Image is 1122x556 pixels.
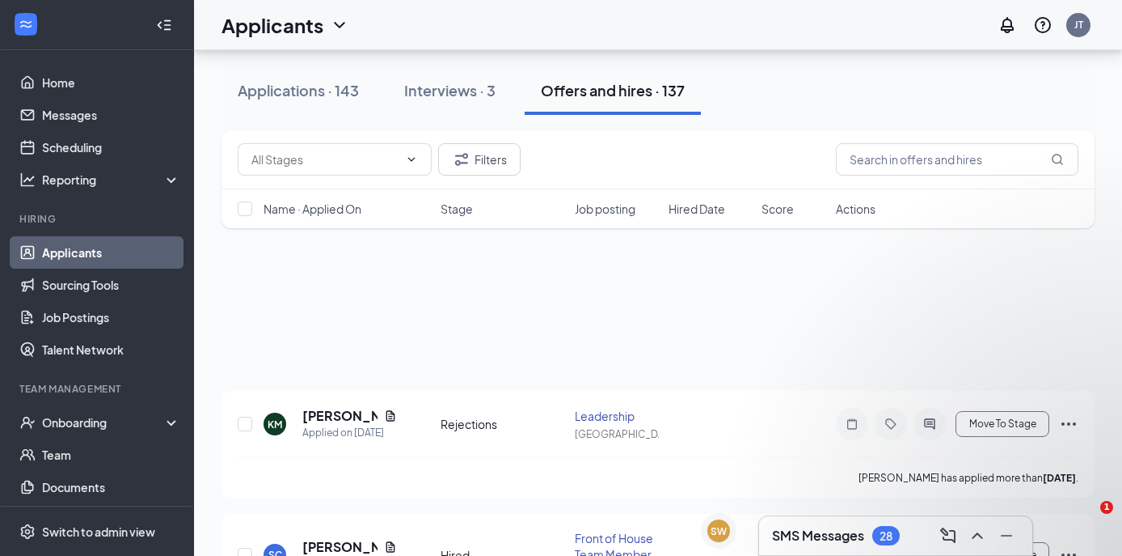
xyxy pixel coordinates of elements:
[42,236,180,269] a: Applicants
[541,80,685,100] div: Offers and hires · 137
[19,524,36,540] svg: Settings
[302,538,378,556] h5: [PERSON_NAME]
[836,143,1078,176] input: Search in offers and hires
[19,212,177,226] div: Hiring
[452,150,471,169] svg: Filter
[42,524,155,540] div: Switch to admin view
[42,301,180,333] a: Job Postings
[221,11,323,39] h1: Applicants
[1051,153,1064,166] svg: MagnifyingGlass
[993,523,1019,549] button: Minimize
[1100,501,1113,514] span: 1
[575,408,658,424] div: Leadership
[19,172,36,188] svg: Analysis
[19,382,177,396] div: Team Management
[404,80,496,100] div: Interviews · 3
[384,541,397,554] svg: Document
[438,143,521,176] button: Filter Filters
[575,201,635,217] span: Job posting
[42,503,180,536] a: SurveysCrown
[42,172,181,188] div: Reporting
[302,425,397,441] div: Applied on [DATE]
[405,153,418,166] svg: ChevronDown
[251,151,399,168] input: All Stages
[42,439,180,471] a: Team
[761,201,794,217] span: Score
[42,414,167,431] div: Onboarding
[441,416,566,432] div: Rejections
[238,80,359,100] div: Applications · 143
[156,17,172,33] svg: Collapse
[997,526,1016,545] svg: Minimize
[939,526,958,545] svg: ComposeMessage
[998,15,1017,35] svg: Notifications
[935,523,961,549] button: ComposeMessage
[968,526,987,545] svg: ChevronUp
[1074,18,1083,32] div: JT
[964,523,990,549] button: ChevronUp
[42,131,180,163] a: Scheduling
[711,524,727,538] div: SW
[268,418,282,431] div: KM
[42,333,180,366] a: Talent Network
[42,99,180,131] a: Messages
[772,527,864,545] h3: SMS Messages
[302,407,378,425] h5: [PERSON_NAME]
[18,16,34,32] svg: WorkstreamLogo
[264,201,361,217] span: Name · Applied On
[19,414,36,431] svg: UserCheck
[441,201,473,217] span: Stage
[330,15,349,35] svg: ChevronDown
[575,427,658,441] div: [GEOGRAPHIC_DATA]
[836,201,875,217] span: Actions
[879,529,892,543] div: 28
[384,410,397,422] svg: Document
[42,269,180,301] a: Sourcing Tools
[1067,501,1106,540] iframe: Intercom live chat
[1033,15,1052,35] svg: QuestionInfo
[669,201,725,217] span: Hired Date
[42,66,180,99] a: Home
[42,471,180,503] a: Documents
